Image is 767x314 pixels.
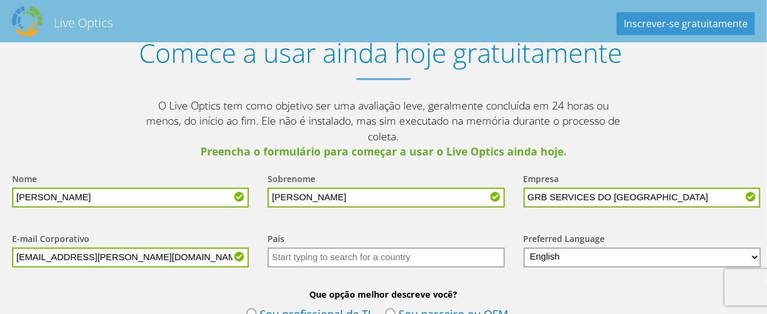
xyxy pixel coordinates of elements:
h2: Live Optics [54,15,113,31]
label: Preferred Language [524,233,605,247]
label: E-mail Corporativo [12,233,89,247]
label: Nome [12,173,37,188]
span: Preencha o formulário para começar a usar o Live Optics ainda hoje. [142,144,625,160]
p: O Live Optics tem como objetivo ser uma avaliação leve, geralmente concluída em 24 horas ou menos... [142,98,625,160]
img: Dell Dpack [12,6,42,36]
a: Inscrever-se gratuitamente [617,12,755,35]
input: Start typing to search for a country [268,247,504,267]
label: País [268,233,284,247]
label: Sobrenome [268,173,315,188]
label: Empresa [524,173,559,188]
